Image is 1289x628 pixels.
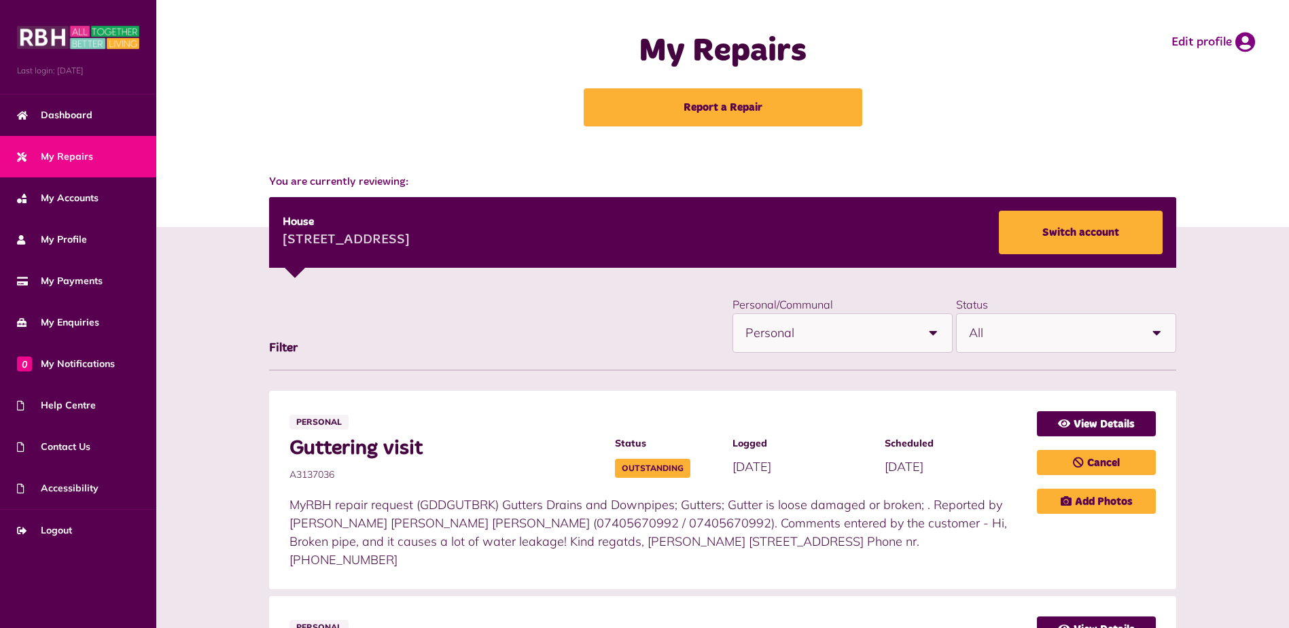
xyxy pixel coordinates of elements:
[17,65,139,77] span: Last login: [DATE]
[17,24,139,51] img: MyRBH
[732,436,871,451] span: Logged
[745,314,914,352] span: Personal
[283,214,410,230] div: House
[1037,450,1156,475] a: Cancel
[289,468,601,482] span: A3137036
[17,523,72,538] span: Logout
[732,459,771,474] span: [DATE]
[269,342,298,354] span: Filter
[885,436,1023,451] span: Scheduled
[732,298,833,311] label: Personal/Communal
[17,315,99,330] span: My Enquiries
[885,459,923,474] span: [DATE]
[289,415,349,430] span: Personal
[969,314,1137,352] span: All
[17,398,96,413] span: Help Centre
[956,298,988,311] label: Status
[1171,32,1255,52] a: Edit profile
[584,88,862,126] a: Report a Repair
[289,436,601,461] span: Guttering visit
[453,32,993,71] h1: My Repairs
[17,232,87,247] span: My Profile
[615,436,719,451] span: Status
[17,356,32,371] span: 0
[17,357,115,371] span: My Notifications
[17,274,103,288] span: My Payments
[999,211,1163,254] a: Switch account
[17,481,99,495] span: Accessibility
[17,108,92,122] span: Dashboard
[17,440,90,454] span: Contact Us
[1037,489,1156,514] a: Add Photos
[615,459,690,478] span: Outstanding
[1037,411,1156,436] a: View Details
[269,174,1177,190] span: You are currently reviewing:
[17,191,99,205] span: My Accounts
[17,150,93,164] span: My Repairs
[289,495,1024,569] p: MyRBH repair request (GDDGUTBRK) Gutters Drains and Downpipes; Gutters; Gutter is loose damaged o...
[283,230,410,251] div: [STREET_ADDRESS]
